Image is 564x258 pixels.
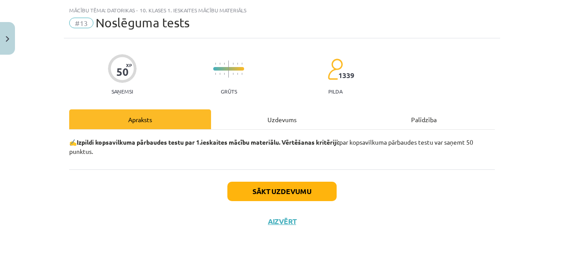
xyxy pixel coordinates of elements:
div: Mācību tēma: Datorikas - 10. klases 1. ieskaites mācību materiāls [69,7,495,13]
span: #13 [69,18,93,28]
img: icon-short-line-57e1e144782c952c97e751825c79c345078a6d821885a25fce030b3d8c18986b.svg [224,63,225,65]
img: icon-short-line-57e1e144782c952c97e751825c79c345078a6d821885a25fce030b3d8c18986b.svg [237,63,238,65]
img: icon-short-line-57e1e144782c952c97e751825c79c345078a6d821885a25fce030b3d8c18986b.svg [224,73,225,75]
button: Aizvērt [265,217,299,226]
img: icon-close-lesson-0947bae3869378f0d4975bcd49f059093ad1ed9edebbc8119c70593378902aed.svg [6,36,9,42]
button: Sākt uzdevumu [227,182,337,201]
img: icon-short-line-57e1e144782c952c97e751825c79c345078a6d821885a25fce030b3d8c18986b.svg [215,73,216,75]
p: pilda [328,88,342,94]
div: Apraksts [69,109,211,129]
div: Uzdevums [211,109,353,129]
span: Noslēguma tests [96,15,189,30]
p: ✍️ par kopsavilkuma pārbaudes testu var saņemt 50 punktus. [69,138,495,156]
img: icon-long-line-d9ea69661e0d244f92f715978eff75569469978d946b2353a9bb055b3ed8787d.svg [228,60,229,78]
img: icon-short-line-57e1e144782c952c97e751825c79c345078a6d821885a25fce030b3d8c18986b.svg [215,63,216,65]
span: XP [126,63,132,67]
img: icon-short-line-57e1e144782c952c97e751825c79c345078a6d821885a25fce030b3d8c18986b.svg [241,73,242,75]
b: Izpildi kopsavilkuma pārbaudes testu par 1.ieskaites mācību materiālu. Vērtēšanas kritēriji: [77,138,339,146]
img: icon-short-line-57e1e144782c952c97e751825c79c345078a6d821885a25fce030b3d8c18986b.svg [219,63,220,65]
div: Palīdzība [353,109,495,129]
div: 50 [116,66,129,78]
span: 1339 [338,71,354,79]
p: Grūts [221,88,237,94]
img: icon-short-line-57e1e144782c952c97e751825c79c345078a6d821885a25fce030b3d8c18986b.svg [241,63,242,65]
img: students-c634bb4e5e11cddfef0936a35e636f08e4e9abd3cc4e673bd6f9a4125e45ecb1.svg [327,58,343,80]
img: icon-short-line-57e1e144782c952c97e751825c79c345078a6d821885a25fce030b3d8c18986b.svg [219,73,220,75]
p: Saņemsi [108,88,137,94]
img: icon-short-line-57e1e144782c952c97e751825c79c345078a6d821885a25fce030b3d8c18986b.svg [237,73,238,75]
